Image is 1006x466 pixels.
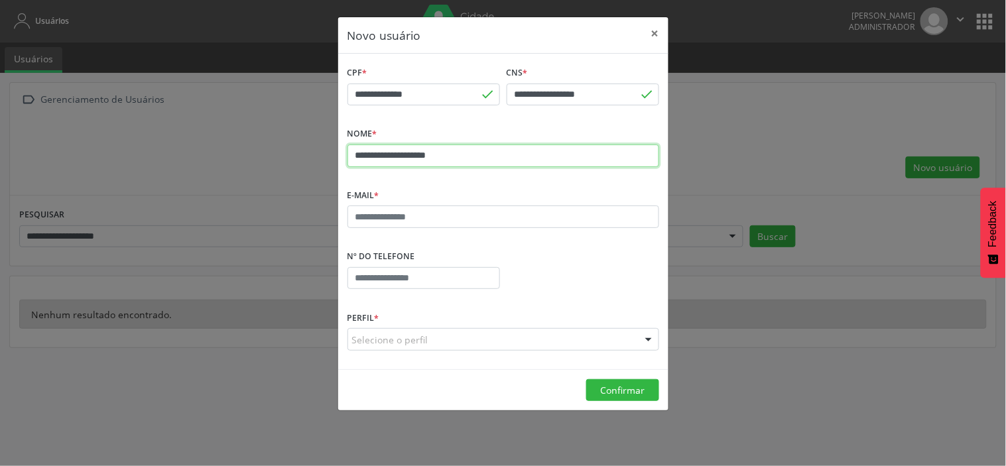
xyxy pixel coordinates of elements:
[347,27,421,44] h5: Novo usuário
[642,17,668,50] button: Close
[347,247,415,267] label: Nº do Telefone
[352,333,428,347] span: Selecione o perfil
[600,384,645,396] span: Confirmar
[987,201,999,247] span: Feedback
[347,186,379,206] label: E-mail
[347,308,379,328] label: Perfil
[981,188,1006,278] button: Feedback - Mostrar pesquisa
[481,87,495,101] span: done
[347,124,377,145] label: Nome
[640,87,655,101] span: done
[347,63,367,84] label: CPF
[507,63,528,84] label: CNS
[586,379,659,402] button: Confirmar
